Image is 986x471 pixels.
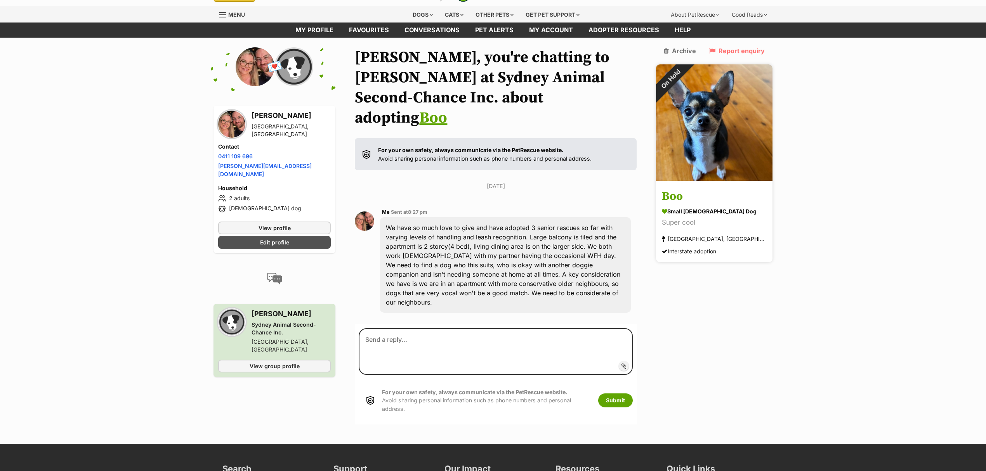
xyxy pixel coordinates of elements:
[341,23,397,38] a: Favourites
[656,175,772,182] a: On Hold
[218,153,253,159] a: 0411 109 696
[662,188,767,205] h3: Boo
[219,7,250,21] a: Menu
[397,23,467,38] a: conversations
[382,389,568,395] strong: For your own safety, always communicate via the PetRescue website.
[662,207,767,215] div: small [DEMOGRAPHIC_DATA] Dog
[260,238,289,246] span: Edit profile
[218,111,245,138] img: Jacqueline MANN profile pic
[228,11,245,18] span: Menu
[382,209,390,215] span: Me
[470,7,519,23] div: Other pets
[419,108,447,128] a: Boo
[667,23,698,38] a: Help
[218,236,331,249] a: Edit profile
[598,393,633,407] button: Submit
[665,7,725,23] div: About PetRescue
[467,23,521,38] a: Pet alerts
[656,182,772,262] a: Boo small [DEMOGRAPHIC_DATA] Dog Super cool [GEOGRAPHIC_DATA], [GEOGRAPHIC_DATA] Interstate adoption
[218,184,331,192] h4: Household
[662,234,767,244] div: [GEOGRAPHIC_DATA], [GEOGRAPHIC_DATA]
[378,146,592,163] p: Avoid sharing personal information such as phone numbers and personal address.
[252,338,331,353] div: [GEOGRAPHIC_DATA], [GEOGRAPHIC_DATA]
[218,194,331,203] li: 2 adults
[218,163,312,177] a: [PERSON_NAME][EMAIL_ADDRESS][DOMAIN_NAME]
[252,308,331,319] h3: [PERSON_NAME]
[218,360,331,372] a: View group profile
[355,47,637,128] h1: [PERSON_NAME], you're chatting to [PERSON_NAME] at Sydney Animal Second-Chance Inc. about adopting
[355,211,374,231] img: Jacqueline MANN profile pic
[378,147,564,153] strong: For your own safety, always communicate via the PetRescue website.
[439,7,469,23] div: Cats
[407,7,438,23] div: Dogs
[218,222,331,234] a: View profile
[382,388,590,413] p: Avoid sharing personal information such as phone numbers and personal address.
[645,54,696,104] div: On Hold
[380,217,631,313] div: We have so much love to give and have adopted 3 senior rescues so far with varying levels of hand...
[252,123,331,138] div: [GEOGRAPHIC_DATA], [GEOGRAPHIC_DATA]
[250,362,300,370] span: View group profile
[218,204,331,214] li: [DEMOGRAPHIC_DATA] dog
[408,209,427,215] span: 8:27 pm
[726,7,772,23] div: Good Reads
[252,321,331,336] div: Sydney Animal Second-Chance Inc.
[236,47,274,86] img: Jacqueline MANN profile pic
[288,23,341,38] a: My profile
[664,47,696,54] a: Archive
[521,23,581,38] a: My account
[218,308,245,336] img: Sydney Animal Second-Chance Inc. profile pic
[662,246,716,256] div: Interstate adoption
[274,47,313,86] img: Sydney Animal Second-Chance Inc. profile pic
[656,64,772,181] img: Boo
[218,143,331,151] h4: Contact
[391,209,427,215] span: Sent at
[709,47,765,54] a: Report enquiry
[520,7,585,23] div: Get pet support
[355,182,637,190] p: [DATE]
[581,23,667,38] a: Adopter resources
[259,224,291,232] span: View profile
[267,273,282,284] img: conversation-icon-4a6f8262b818ee0b60e3300018af0b2d0b884aa5de6e9bcb8d3d4eeb1a70a7c4.svg
[266,58,283,75] span: 💌
[252,110,331,121] h3: [PERSON_NAME]
[662,217,767,228] div: Super cool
